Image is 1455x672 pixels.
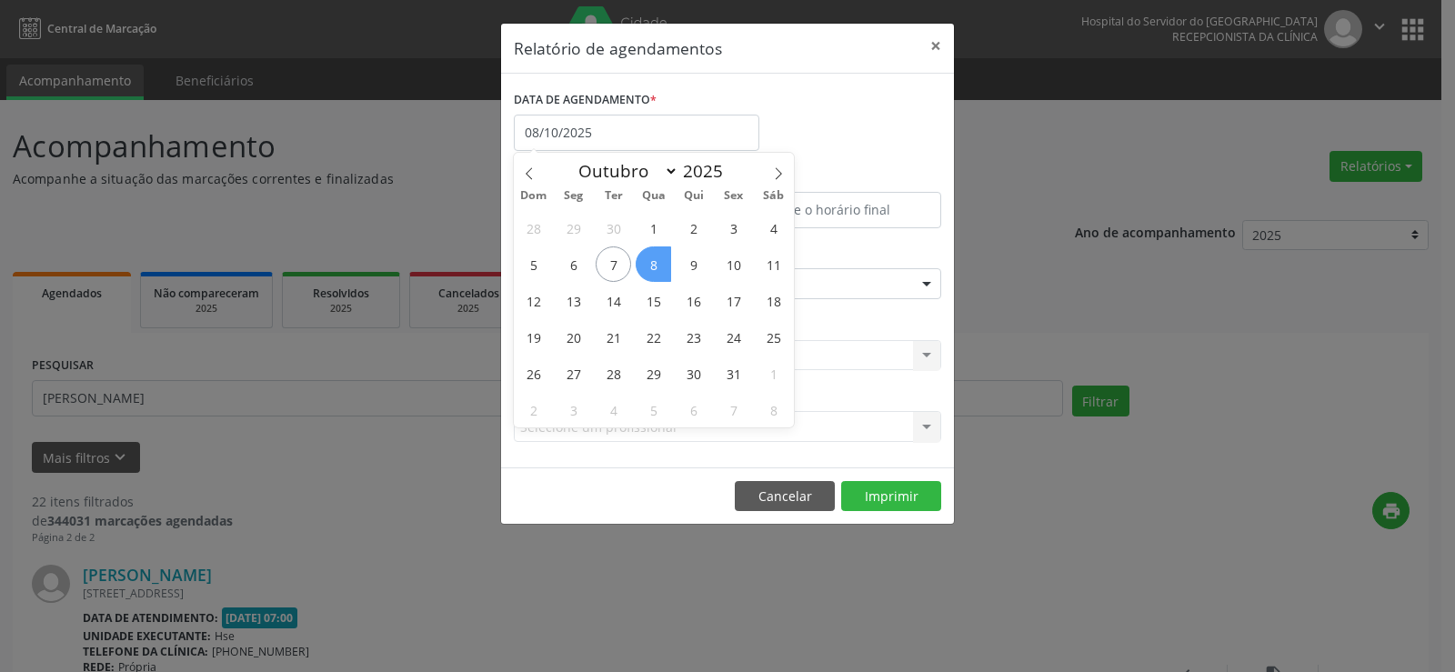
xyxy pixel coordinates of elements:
h5: Relatório de agendamentos [514,36,722,60]
input: Selecione o horário final [732,192,941,228]
span: Novembro 1, 2025 [756,356,791,391]
span: Novembro 3, 2025 [556,392,591,427]
span: Outubro 4, 2025 [756,210,791,246]
span: Dom [514,190,554,202]
span: Setembro 28, 2025 [516,210,551,246]
button: Close [918,24,954,68]
span: Outubro 14, 2025 [596,283,631,318]
span: Outubro 9, 2025 [676,246,711,282]
span: Novembro 8, 2025 [756,392,791,427]
span: Sáb [754,190,794,202]
span: Outubro 26, 2025 [516,356,551,391]
span: Outubro 18, 2025 [756,283,791,318]
span: Outubro 31, 2025 [716,356,751,391]
span: Outubro 16, 2025 [676,283,711,318]
button: Cancelar [735,481,835,512]
span: Outubro 19, 2025 [516,319,551,355]
span: Outubro 1, 2025 [636,210,671,246]
span: Novembro 6, 2025 [676,392,711,427]
span: Outubro 23, 2025 [676,319,711,355]
span: Ter [594,190,634,202]
span: Outubro 27, 2025 [556,356,591,391]
span: Qui [674,190,714,202]
span: Outubro 11, 2025 [756,246,791,282]
span: Novembro 4, 2025 [596,392,631,427]
select: Month [569,158,678,184]
span: Outubro 29, 2025 [636,356,671,391]
span: Outubro 15, 2025 [636,283,671,318]
span: Sex [714,190,754,202]
span: Outubro 20, 2025 [556,319,591,355]
span: Outubro 3, 2025 [716,210,751,246]
button: Imprimir [841,481,941,512]
span: Outubro 28, 2025 [596,356,631,391]
span: Seg [554,190,594,202]
span: Setembro 30, 2025 [596,210,631,246]
span: Outubro 6, 2025 [556,246,591,282]
span: Outubro 10, 2025 [716,246,751,282]
label: ATÉ [732,164,941,192]
span: Outubro 8, 2025 [636,246,671,282]
span: Outubro 13, 2025 [556,283,591,318]
span: Novembro 2, 2025 [516,392,551,427]
span: Outubro 7, 2025 [596,246,631,282]
input: Year [678,159,738,183]
span: Novembro 7, 2025 [716,392,751,427]
span: Outubro 30, 2025 [676,356,711,391]
span: Outubro 24, 2025 [716,319,751,355]
span: Qua [634,190,674,202]
input: Selecione uma data ou intervalo [514,115,759,151]
span: Outubro 2, 2025 [676,210,711,246]
span: Setembro 29, 2025 [556,210,591,246]
span: Outubro 25, 2025 [756,319,791,355]
span: Outubro 12, 2025 [516,283,551,318]
span: Outubro 22, 2025 [636,319,671,355]
span: Novembro 5, 2025 [636,392,671,427]
label: DATA DE AGENDAMENTO [514,86,657,115]
span: Outubro 5, 2025 [516,246,551,282]
span: Outubro 21, 2025 [596,319,631,355]
span: Outubro 17, 2025 [716,283,751,318]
